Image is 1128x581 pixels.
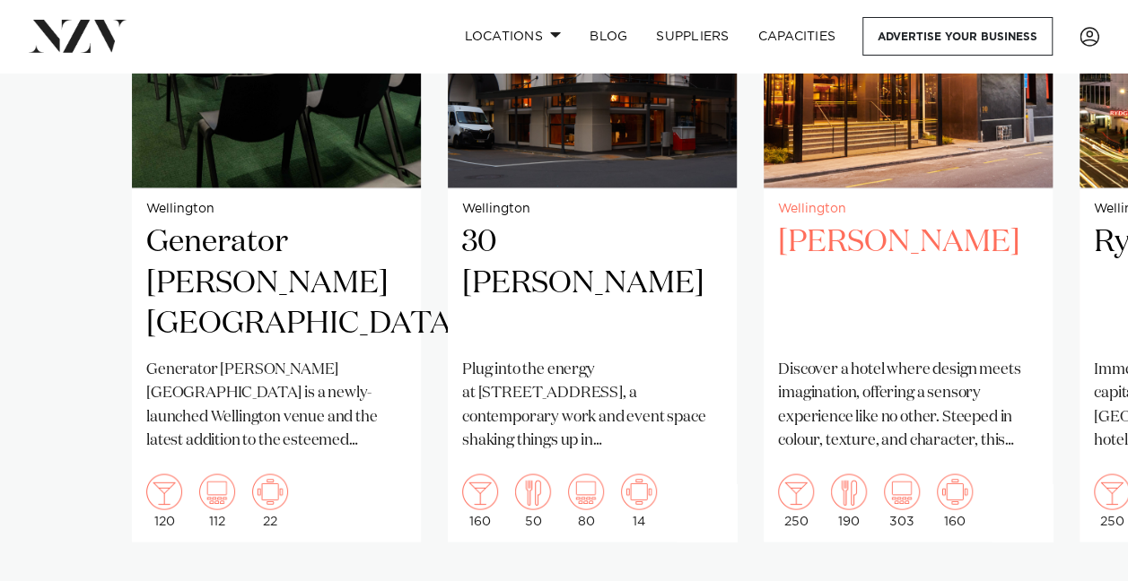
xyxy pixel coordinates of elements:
[568,473,604,527] div: 80
[462,473,498,509] img: cocktail.png
[884,473,920,509] img: theatre.png
[515,473,551,509] img: dining.png
[515,473,551,527] div: 50
[778,358,1038,452] p: Discover a hotel where design meets imagination, offering a sensory experience like no other. Ste...
[642,17,743,56] a: SUPPLIERS
[252,473,288,527] div: 22
[146,473,182,527] div: 120
[575,17,642,56] a: BLOG
[937,473,973,527] div: 160
[199,473,235,509] img: theatre.png
[884,473,920,527] div: 303
[621,473,657,527] div: 14
[146,222,407,343] h2: Generator [PERSON_NAME][GEOGRAPHIC_DATA]
[146,473,182,509] img: cocktail.png
[937,473,973,509] img: meeting.png
[621,473,657,509] img: meeting.png
[778,473,814,527] div: 250
[831,473,867,527] div: 190
[831,473,867,509] img: dining.png
[778,222,1038,343] h2: [PERSON_NAME]
[146,203,407,216] small: Wellington
[462,358,722,452] p: Plug into the energy at [STREET_ADDRESS], a contemporary work and event space shaking things up i...
[252,473,288,509] img: meeting.png
[862,17,1053,56] a: Advertise your business
[146,358,407,452] p: Generator [PERSON_NAME][GEOGRAPHIC_DATA] is a newly-launched Wellington venue and the latest addi...
[778,203,1038,216] small: Wellington
[778,473,814,509] img: cocktail.png
[462,222,722,343] h2: 30 [PERSON_NAME]
[744,17,851,56] a: Capacities
[568,473,604,509] img: theatre.png
[450,17,575,56] a: Locations
[462,203,722,216] small: Wellington
[462,473,498,527] div: 160
[199,473,235,527] div: 112
[29,20,127,52] img: nzv-logo.png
